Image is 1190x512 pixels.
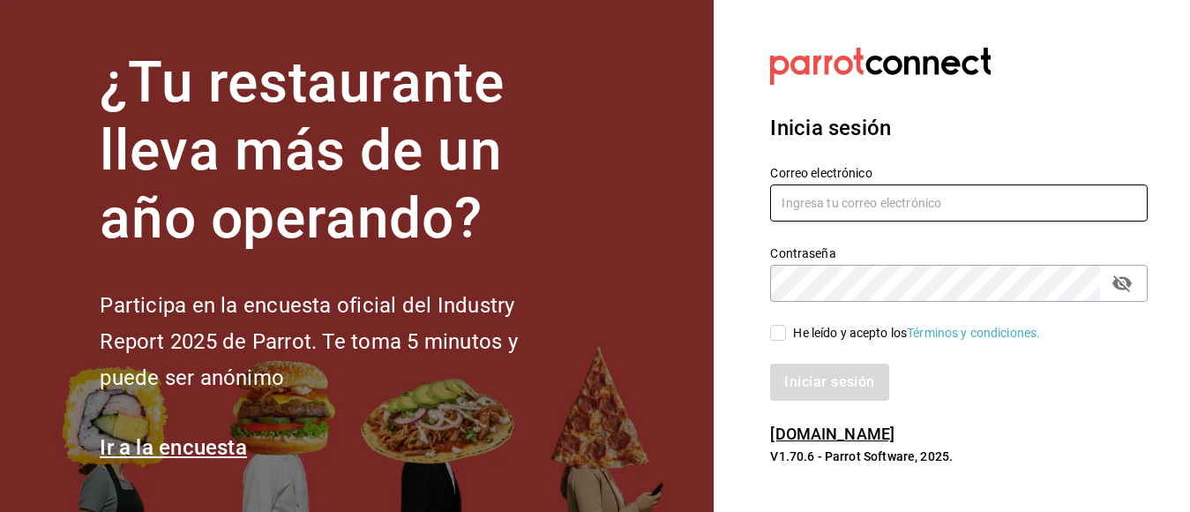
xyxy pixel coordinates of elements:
p: V1.70.6 - Parrot Software, 2025. [770,448,1148,465]
h2: Participa en la encuesta oficial del Industry Report 2025 de Parrot. Te toma 5 minutos y puede se... [100,288,576,395]
a: Ir a la encuesta [100,435,247,460]
input: Ingresa tu correo electrónico [770,184,1148,222]
a: [DOMAIN_NAME] [770,425,894,443]
label: Correo electrónico [770,167,1148,179]
button: passwordField [1107,268,1137,298]
div: He leído y acepto los [793,324,1040,343]
a: Términos y condiciones. [907,326,1040,340]
h3: Inicia sesión [770,112,1148,144]
h1: ¿Tu restaurante lleva más de un año operando? [100,49,576,252]
label: Contraseña [770,247,1148,260]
